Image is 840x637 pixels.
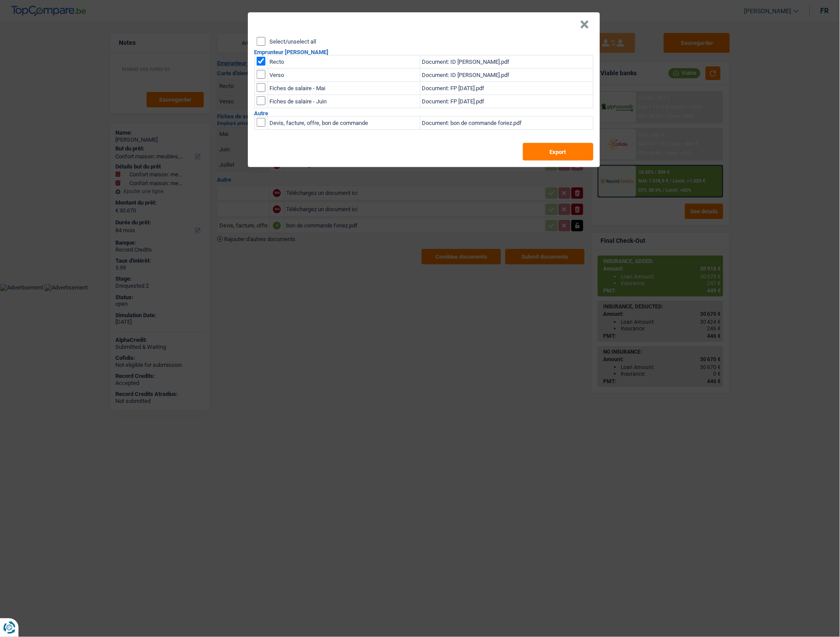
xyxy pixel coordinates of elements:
td: Document: ID [PERSON_NAME].pdf [420,55,593,69]
td: Devis, facture, offre, bon de commande [268,117,420,130]
td: Recto [268,55,420,69]
td: Verso [268,69,420,82]
td: Document: FP [DATE].pdf [420,95,593,108]
label: Select/unselect all [270,39,317,44]
td: Fiches de salaire - Mai [268,82,420,95]
td: Document: bon de commande foriez.pdf [420,117,593,130]
td: Fiches de salaire - Juin [268,95,420,108]
button: Close [580,20,589,29]
td: Document: FP [DATE].pdf [420,82,593,95]
button: Export [523,143,593,161]
td: Document: ID [PERSON_NAME].pdf [420,69,593,82]
h2: Autre [254,110,593,116]
h2: Emprunteur [PERSON_NAME] [254,49,593,55]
